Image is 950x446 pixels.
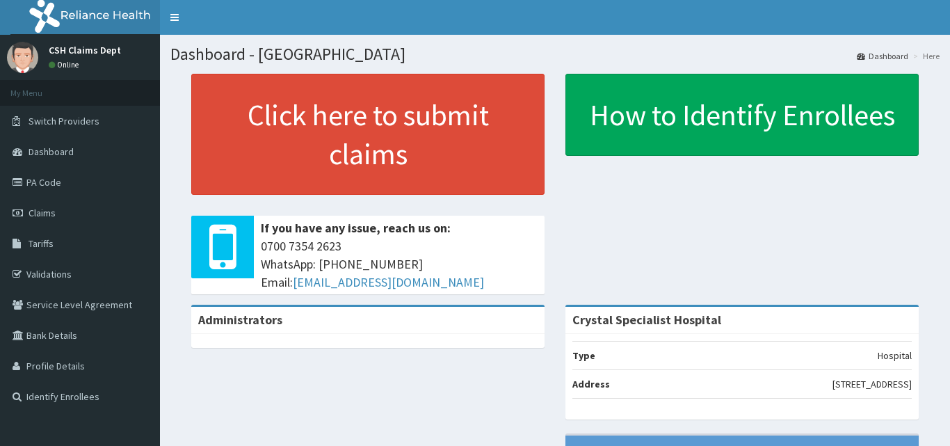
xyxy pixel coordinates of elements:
img: User Image [7,42,38,73]
a: Dashboard [857,50,908,62]
b: If you have any issue, reach us on: [261,220,451,236]
b: Type [572,349,595,362]
a: Online [49,60,82,70]
h1: Dashboard - [GEOGRAPHIC_DATA] [170,45,940,63]
b: Address [572,378,610,390]
a: How to Identify Enrollees [565,74,919,156]
li: Here [910,50,940,62]
span: Claims [29,207,56,219]
a: [EMAIL_ADDRESS][DOMAIN_NAME] [293,274,484,290]
span: Dashboard [29,145,74,158]
p: Hospital [878,349,912,363]
span: Switch Providers [29,115,99,127]
p: CSH Claims Dept [49,45,121,55]
a: Click here to submit claims [191,74,545,195]
b: Administrators [198,312,282,328]
strong: Crystal Specialist Hospital [572,312,721,328]
span: Tariffs [29,237,54,250]
span: 0700 7354 2623 WhatsApp: [PHONE_NUMBER] Email: [261,237,538,291]
p: [STREET_ADDRESS] [832,377,912,391]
